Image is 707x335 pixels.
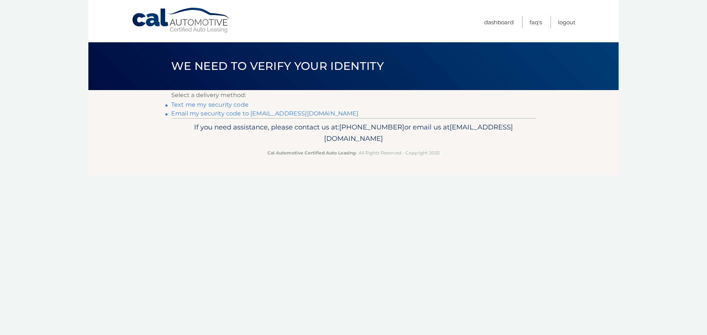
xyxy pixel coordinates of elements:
a: Logout [558,16,576,28]
a: Text me my security code [171,101,249,108]
a: Cal Automotive [131,7,231,33]
a: Email my security code to [EMAIL_ADDRESS][DOMAIN_NAME] [171,110,359,117]
p: Select a delivery method: [171,90,536,100]
strong: Cal Automotive Certified Auto Leasing [267,150,356,156]
a: FAQ's [530,16,542,28]
a: Dashboard [484,16,514,28]
span: We need to verify your identity [171,59,384,73]
span: [PHONE_NUMBER] [339,123,404,131]
p: If you need assistance, please contact us at: or email us at [176,121,531,145]
p: - All Rights Reserved - Copyright 2025 [176,149,531,157]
